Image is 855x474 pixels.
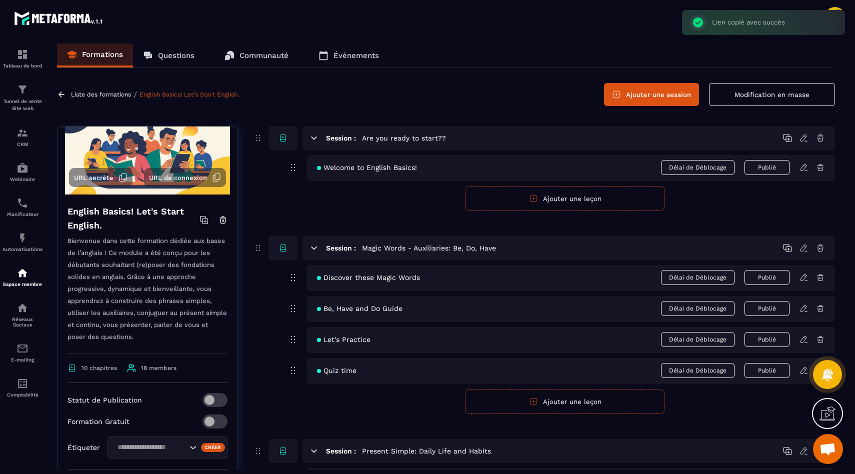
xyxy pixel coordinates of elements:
button: Ajouter une session [604,83,699,106]
span: URL de connexion [149,174,207,181]
a: Communauté [214,43,298,67]
img: automations [16,162,28,174]
span: Délai de Déblocage [661,332,734,347]
p: Webinaire [2,176,42,182]
a: automationsautomationsAutomatisations [2,224,42,259]
p: E-mailing [2,357,42,362]
span: Let's Practice [317,335,370,343]
p: Planificateur [2,211,42,217]
a: formationformationTunnel de vente Site web [2,76,42,119]
div: Ouvrir le chat [813,434,843,464]
a: English Basics! Let's Start English. [139,91,239,98]
a: social-networksocial-networkRéseaux Sociaux [2,294,42,335]
a: emailemailE-mailing [2,335,42,370]
button: URL secrète [69,168,132,187]
p: Comptabilité [2,392,42,397]
p: Étiqueter [67,443,100,451]
button: Publié [744,301,789,316]
p: Questions [158,51,194,60]
div: Créer [201,443,225,452]
a: formationformationCRM [2,119,42,154]
span: URL secrète [74,174,113,181]
img: background [65,69,230,194]
p: Bienvenue dans cette formation dédiée aux bases de l’anglais ! Ce module a été conçu pour les déb... [67,235,227,353]
a: schedulerschedulerPlanificateur [2,189,42,224]
p: CRM [2,141,42,147]
img: email [16,342,28,354]
p: Réseaux Sociaux [2,316,42,327]
button: Modification en masse [709,83,835,106]
img: automations [16,232,28,244]
p: Formation Gratuit [67,417,129,425]
p: Tableau de bord [2,63,42,68]
img: social-network [16,302,28,314]
img: formation [16,83,28,95]
img: automations [16,267,28,279]
h4: English Basics! Let's Start English. [67,204,199,232]
p: Tunnel de vente Site web [2,98,42,112]
p: Communauté [239,51,288,60]
p: Automatisations [2,246,42,252]
span: Quiz time [317,366,356,374]
button: Ajouter une leçon [465,389,665,414]
span: Welcome to English Basics! [317,163,417,171]
button: Ajouter une leçon [465,186,665,211]
button: Publié [744,363,789,378]
span: Be, Have and Do Guide [317,304,402,312]
img: scheduler [16,197,28,209]
span: / [133,90,137,99]
img: formation [16,127,28,139]
span: 18 members [141,364,176,371]
img: formation [16,48,28,60]
span: Délai de Déblocage [661,363,734,378]
span: Délai de Déblocage [661,301,734,316]
h5: Magic Words - Auxiliaries: Be, Do, Have [362,243,496,253]
img: accountant [16,377,28,389]
a: automationsautomationsEspace membre [2,259,42,294]
span: 10 chapitres [81,364,117,371]
button: Publié [744,160,789,175]
span: Délai de Déblocage [661,270,734,285]
h5: Are you ready to start?? [362,133,446,143]
p: Événements [333,51,379,60]
h6: Session : [326,134,356,142]
a: formationformationTableau de bord [2,41,42,76]
a: accountantaccountantComptabilité [2,370,42,405]
a: Événements [308,43,389,67]
a: Formations [57,43,133,67]
h5: Present Simple: Daily Life and Habits [362,446,491,456]
button: Publié [744,270,789,285]
span: Délai de Déblocage [661,160,734,175]
p: Formations [82,50,123,59]
button: Publié [744,332,789,347]
input: Search for option [114,442,187,453]
a: Liste des formations [71,91,131,98]
a: Questions [133,43,204,67]
h6: Session : [326,447,356,455]
p: Statut de Publication [67,396,142,404]
h6: Session : [326,244,356,252]
img: logo [14,9,104,27]
div: Search for option [107,436,227,459]
span: Discover these Magic Words [317,273,420,281]
a: automationsautomationsWebinaire [2,154,42,189]
p: Espace membre [2,281,42,287]
button: URL de connexion [144,168,226,187]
